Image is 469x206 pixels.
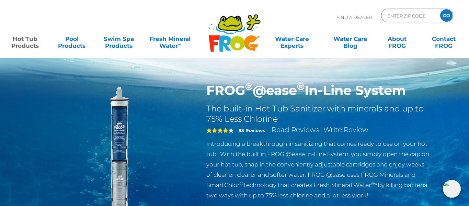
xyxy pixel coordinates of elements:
strong: 93 Reviews [239,128,265,133]
input: Zip Code Form [387,11,433,21]
a: Swim SpaProducts [101,32,137,46]
input: GO [440,9,453,22]
img: openIcon [443,180,461,198]
sup: ® [297,80,305,93]
h2: The built-in Hot Tub Sanitizer with minerals and up to 75% Less Chlorine [206,104,431,124]
span: 4 [206,128,228,133]
h1: FROG @ease In-Line System [206,83,431,98]
a: Water CareExperts [262,32,321,46]
a: Fresh MineralWater∞ [147,32,193,46]
sup: ∞ [178,42,181,47]
sup: ® [245,80,253,93]
span: | [320,127,322,133]
a: AboutFROG [379,32,415,46]
sup: ®∞ [371,181,378,186]
a: Water CareBlog [332,32,368,46]
sup: ® [240,181,243,186]
a: PoolProducts [54,32,90,46]
a: Write Review [323,126,368,134]
a: Read Reviews [272,126,319,134]
a: Hot TubProducts [7,32,43,46]
p: Introducing a breakthrough in sanitizing that comes ready to use on your hot tub. With the built ... [206,139,431,200]
a: ContactFROG [426,32,462,46]
p: Find A Dealer [336,9,372,26]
